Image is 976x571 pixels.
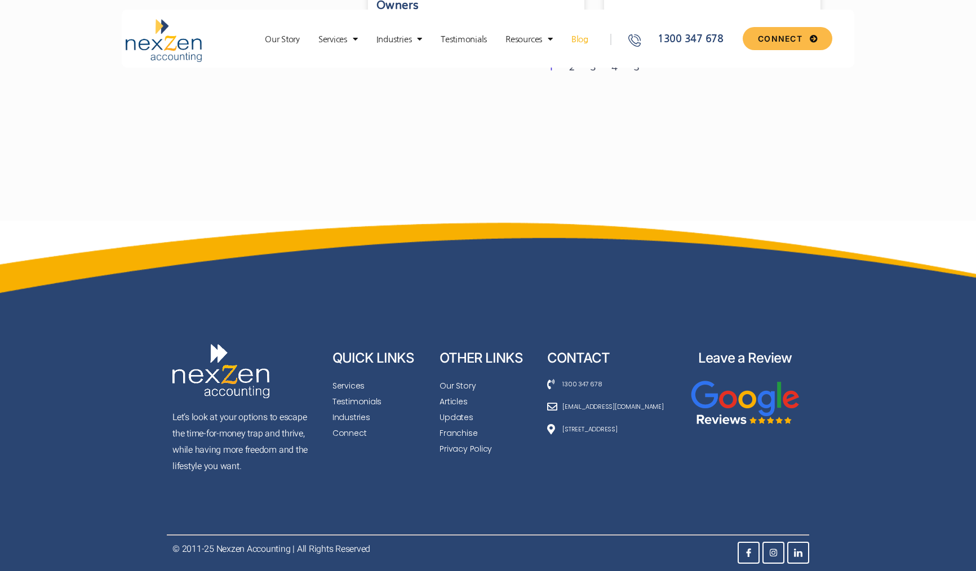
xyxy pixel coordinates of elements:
[627,32,738,47] a: 1300 347 678
[547,350,675,367] h2: CONTACT
[440,394,467,409] span: Articles
[743,27,832,50] a: CONNECT
[332,409,370,425] span: Industries
[249,34,605,45] nav: Menu
[332,394,381,409] span: Testimonials
[172,409,314,474] p: Let’s look at your options to escape the time-for-money trap and thrive, while having more freedo...
[547,378,675,390] a: 1300 347 678
[332,409,428,425] a: Industries
[698,350,792,366] a: Leave a Review
[547,423,675,435] a: [STREET_ADDRESS]
[440,350,536,367] h2: OTHER LINKS
[547,400,675,413] a: [EMAIL_ADDRESS][DOMAIN_NAME]
[313,34,363,45] a: Services
[440,409,536,425] a: Updates
[560,378,602,390] span: 1300 347 678
[440,409,473,425] span: Updates
[440,394,536,409] a: Articles
[566,34,594,45] a: Blog
[440,441,536,457] a: Privacy Policy
[172,541,482,557] p: © 2011-25 Nexzen Accounting | All Rights Reserved
[332,378,428,394] a: Services
[440,378,536,394] a: Our Story
[440,441,492,457] span: Privacy Policy
[332,425,366,441] span: Connect
[332,425,428,441] a: Connect
[332,378,365,394] span: Services
[560,400,663,413] span: [EMAIL_ADDRESS][DOMAIN_NAME]
[332,350,428,367] h2: QUICK LINKS
[332,394,428,409] a: Testimonials
[500,34,558,45] a: Resources
[259,34,305,45] a: Our Story
[440,425,477,441] span: Franchise
[655,32,724,47] span: 1300 347 678
[560,423,617,435] span: [STREET_ADDRESS]
[435,34,493,45] a: Testimonials
[371,34,428,45] a: Industries
[440,378,476,394] span: Our Story
[758,35,802,43] span: CONNECT
[440,425,536,441] a: Franchise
